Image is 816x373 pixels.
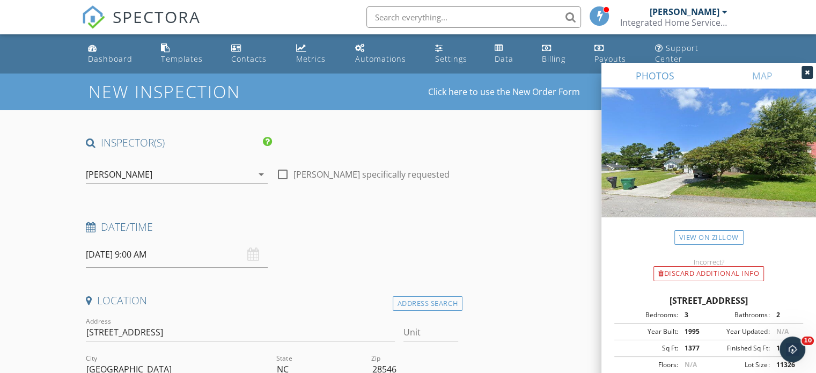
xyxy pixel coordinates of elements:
[227,39,283,69] a: Contacts
[86,242,268,268] input: Select date
[428,87,580,96] a: Click here to use the New Order Form
[617,327,678,337] div: Year Built:
[255,168,268,181] i: arrow_drop_down
[542,54,565,64] div: Billing
[495,54,513,64] div: Data
[157,39,218,69] a: Templates
[601,63,709,89] a: PHOTOS
[366,6,581,28] input: Search everything...
[86,136,272,150] h4: INSPECTOR(S)
[617,310,678,320] div: Bedrooms:
[594,54,626,64] div: Payouts
[709,63,816,89] a: MAP
[650,6,719,17] div: [PERSON_NAME]
[678,343,709,353] div: 1377
[780,337,805,362] iframe: Intercom live chat
[709,327,769,337] div: Year Updated:
[678,310,709,320] div: 3
[89,82,326,101] h1: New Inspection
[769,343,800,353] div: 1377
[113,5,201,28] span: SPECTORA
[82,14,201,37] a: SPECTORA
[651,39,732,69] a: Support Center
[490,39,528,69] a: Data
[617,360,678,370] div: Floors:
[709,360,769,370] div: Lot Size:
[231,54,267,64] div: Contacts
[435,54,467,64] div: Settings
[82,5,105,29] img: The Best Home Inspection Software - Spectora
[355,54,406,64] div: Automations
[685,360,697,369] span: N/A
[776,327,788,336] span: N/A
[538,39,582,69] a: Billing
[351,39,422,69] a: Automations (Basic)
[653,266,764,281] div: Discard Additional info
[296,54,326,64] div: Metrics
[709,310,769,320] div: Bathrooms:
[709,343,769,353] div: Finished Sq Ft:
[393,296,462,311] div: Address Search
[88,54,133,64] div: Dashboard
[655,43,699,64] div: Support Center
[86,220,458,234] h4: Date/Time
[86,294,458,308] h4: Location
[617,343,678,353] div: Sq Ft:
[601,258,816,266] div: Incorrect?
[86,170,152,179] div: [PERSON_NAME]
[614,294,803,307] div: [STREET_ADDRESS]
[769,360,800,370] div: 11326
[769,310,800,320] div: 2
[678,327,709,337] div: 1995
[84,39,148,69] a: Dashboard
[674,230,744,245] a: View on Zillow
[161,54,203,64] div: Templates
[292,39,342,69] a: Metrics
[590,39,642,69] a: Payouts
[293,169,450,180] label: [PERSON_NAME] specifically requested
[601,89,816,243] img: streetview
[431,39,482,69] a: Settings
[802,337,814,345] span: 10
[620,17,727,28] div: Integrated Home Services and Consulting, Inc.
